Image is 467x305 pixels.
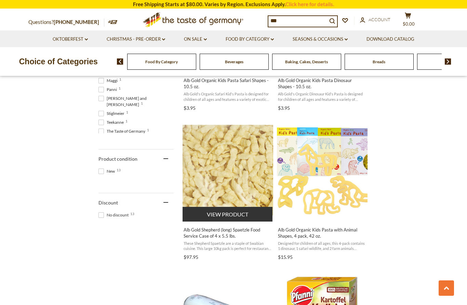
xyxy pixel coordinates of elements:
[125,119,128,123] span: 1
[130,212,134,215] span: 13
[141,102,143,105] span: 1
[53,36,88,43] a: Oktoberfest
[98,95,174,108] span: [PERSON_NAME] and [PERSON_NAME]
[117,168,121,172] span: 13
[278,254,293,260] span: $15.95
[28,18,104,27] p: Questions?
[278,241,366,251] span: Designed for children of all ages, this 4-pack contains 1 dinosaur, 1 safari wildlife, and 2 farm...
[126,110,128,114] span: 1
[285,1,334,7] a: Click here for details.
[107,36,165,43] a: Christmas - PRE-ORDER
[285,59,328,64] a: Baking, Cakes, Desserts
[98,212,131,218] span: No discount
[278,227,366,239] span: Alb Gold Organic Kids Pasta with Animal Shapes, 4 pack, 42 oz.
[277,125,368,215] img: Alb Gold Organic Kids Pasta with Animal Shapes, 4 pack, 42 oz.
[184,227,272,239] span: Alb Gold Shepherd (long) Spaetzle Food Service Case of 4 x 5.5 lbs.
[373,59,385,64] a: Breads
[98,200,118,205] span: Discount
[369,17,390,22] span: Account
[184,77,272,90] span: Alb Gold Organic Kids Pasta Safari Shapes - 10.5 oz.
[226,36,274,43] a: Food By Category
[183,207,272,222] button: View product
[293,36,348,43] a: Seasons & Occasions
[98,110,126,117] span: Stiglmeier
[183,119,273,263] a: Alb Gold Shepherd (long) Spaetzle Food Service Case of 4 x 5.5 lbs.
[398,12,418,29] button: $0.00
[184,91,272,102] span: Alb Gold's Organic Safari Kid's Pasta is designed for children of all ages and features a variety...
[98,128,147,134] span: The Taste of Germany
[98,156,137,162] span: Product condition
[145,59,178,64] a: Food By Category
[184,254,198,260] span: $97.95
[184,105,196,111] span: $3.95
[184,36,207,43] a: On Sale
[98,78,120,84] span: Maggi
[277,119,368,263] a: Alb Gold Organic Kids Pasta with Animal Shapes, 4 pack, 42 oz.
[119,87,121,90] span: 1
[184,241,272,251] span: These Shepherd Spaetzle are a staple of Swabian cuisine. This large 10kg pack is perfect for rest...
[119,78,121,81] span: 1
[278,91,366,102] span: Alb Gold's Organic Dinosaur Kid's Pasta is designed for children of all ages and features a varie...
[98,168,117,174] span: New
[117,58,123,65] img: previous arrow
[360,16,390,24] a: Account
[147,128,149,132] span: 1
[278,105,290,111] span: $3.95
[278,77,366,90] span: Alb Gold Organic Kids Pasta Dinosaur Shapes - 10.5 oz.
[445,58,451,65] img: next arrow
[225,59,243,64] a: Beverages
[403,21,415,27] span: $0.00
[98,87,119,93] span: Panni
[98,119,126,125] span: Teekanne
[366,36,414,43] a: Download Catalog
[54,19,99,25] a: [PHONE_NUMBER]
